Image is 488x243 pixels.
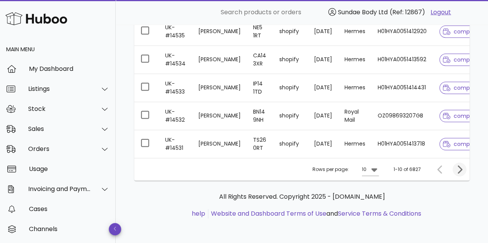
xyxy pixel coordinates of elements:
[5,10,67,27] img: Huboo Logo
[29,65,110,72] div: My Dashboard
[338,46,371,74] td: Hermes
[338,74,371,102] td: Hermes
[273,74,308,102] td: shopify
[247,74,273,102] td: IP14 1TD
[28,85,91,92] div: Listings
[362,166,366,173] div: 10
[211,209,326,218] a: Website and Dashboard Terms of Use
[308,46,338,74] td: [DATE]
[308,18,338,46] td: [DATE]
[208,209,421,218] li: and
[247,130,273,158] td: TS26 0RT
[159,74,192,102] td: UK-#14533
[192,46,247,74] td: [PERSON_NAME]
[29,225,110,233] div: Channels
[192,18,247,46] td: [PERSON_NAME]
[28,185,91,193] div: Invoicing and Payments
[159,102,192,130] td: UK-#14532
[247,102,273,130] td: BN14 9NH
[362,163,379,176] div: 10Rows per page:
[312,158,379,181] div: Rows per page:
[308,102,338,130] td: [DATE]
[192,209,205,218] a: help
[338,209,421,218] a: Service Terms & Conditions
[192,74,247,102] td: [PERSON_NAME]
[192,102,247,130] td: [PERSON_NAME]
[140,192,463,201] p: All Rights Reserved. Copyright 2025 - [DOMAIN_NAME]
[431,8,451,17] a: Logout
[29,205,110,213] div: Cases
[371,74,433,102] td: H01HYA0051414431
[28,145,91,153] div: Orders
[159,130,192,158] td: UK-#14531
[273,102,308,130] td: shopify
[443,113,480,119] span: complete
[247,46,273,74] td: CA14 3XR
[338,130,371,158] td: Hermes
[29,165,110,173] div: Usage
[390,8,425,17] span: (Ref: 12867)
[159,18,192,46] td: UK-#14535
[443,57,480,62] span: complete
[308,130,338,158] td: [DATE]
[443,29,480,34] span: complete
[28,125,91,132] div: Sales
[247,18,273,46] td: NE5 1RT
[443,85,480,90] span: complete
[273,18,308,46] td: shopify
[453,163,466,176] button: Next page
[159,46,192,74] td: UK-#14534
[28,105,91,112] div: Stock
[273,46,308,74] td: shopify
[192,130,247,158] td: [PERSON_NAME]
[371,46,433,74] td: H01HYA0051413592
[308,74,338,102] td: [DATE]
[371,130,433,158] td: H01HYA0051413718
[273,130,308,158] td: shopify
[393,166,421,173] div: 1-10 of 6827
[371,102,433,130] td: OZ098693207GB
[371,18,433,46] td: H01HYA0051412920
[338,8,388,17] span: Sundae Body Ltd
[338,18,371,46] td: Hermes
[338,102,371,130] td: Royal Mail
[443,141,480,147] span: complete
